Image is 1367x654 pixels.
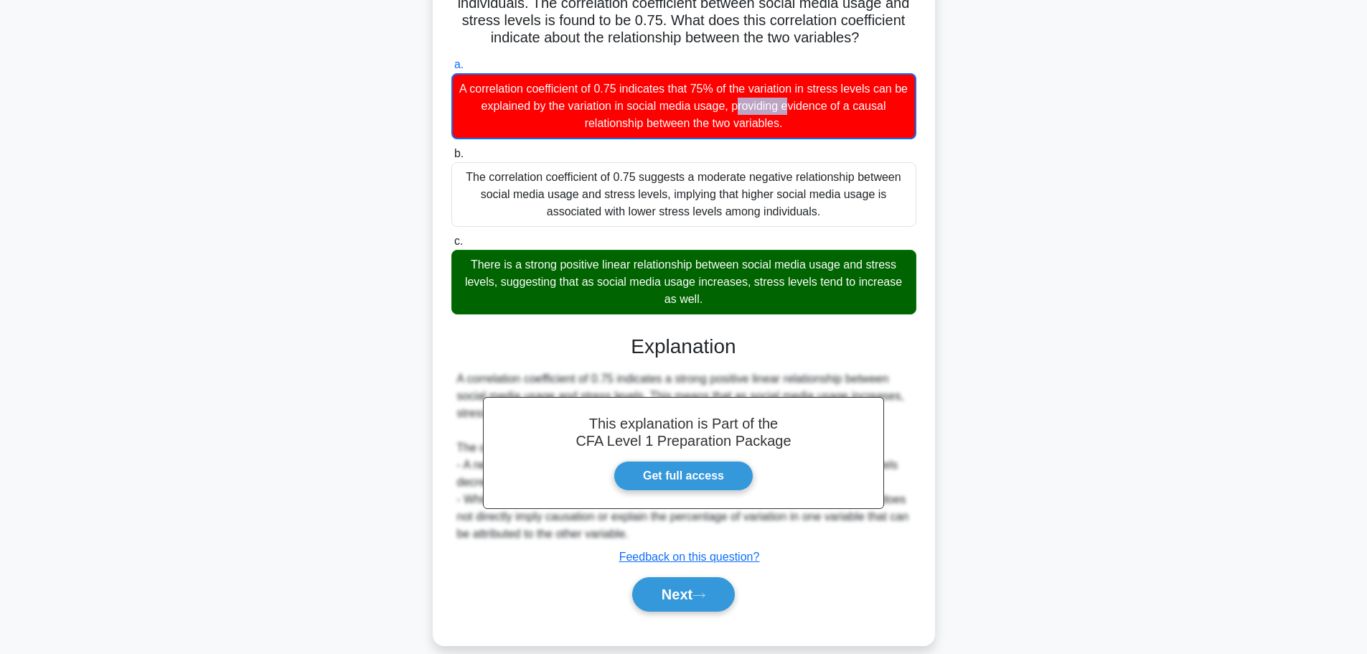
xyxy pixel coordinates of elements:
[632,577,735,612] button: Next
[454,147,464,159] span: b.
[451,162,916,227] div: The correlation coefficient of 0.75 suggests a moderate negative relationship between social medi...
[614,461,753,491] a: Get full access
[454,58,464,70] span: a.
[451,250,916,314] div: There is a strong positive linear relationship between social media usage and stress levels, sugg...
[457,370,911,543] div: A correlation coefficient of 0.75 indicates a strong positive linear relationship between social ...
[451,73,916,139] div: A correlation coefficient of 0.75 indicates that 75% of the variation in stress levels can be exp...
[460,335,908,359] h3: Explanation
[454,235,463,247] span: c.
[619,551,760,563] a: Feedback on this question?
